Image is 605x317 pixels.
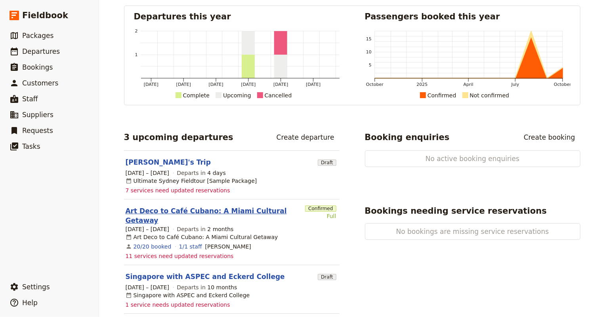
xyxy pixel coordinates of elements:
[183,91,210,100] div: Complete
[22,283,50,291] span: Settings
[134,243,172,251] a: View the bookings for this departure
[365,205,547,217] h2: Bookings needing service reservations
[126,158,211,167] a: [PERSON_NAME]'s Trip
[416,82,428,87] tspan: 2025
[22,47,60,55] span: Departures
[207,284,237,290] span: 10 months
[265,91,292,100] div: Cancelled
[126,291,250,299] div: Singapore with ASPEC and Eckerd College
[463,82,473,87] tspan: April
[126,301,230,309] span: 1 service needs updated reservations
[126,206,302,225] a: Art Deco to Café Cubano: A Miami Cultural Getaway
[135,52,137,57] tspan: 1
[143,82,158,87] tspan: [DATE]
[241,82,256,87] tspan: [DATE]
[134,11,340,23] h2: Departures this year
[179,243,202,251] a: 1/1 staff
[365,11,571,23] h2: Passengers booked this year
[305,212,336,220] div: Full
[22,127,53,135] span: Requests
[271,131,340,144] a: Create departure
[511,82,519,87] tspan: July
[470,91,510,100] div: Not confirmed
[428,91,456,100] div: Confirmed
[22,79,58,87] span: Customers
[273,82,288,87] tspan: [DATE]
[366,36,372,42] tspan: 15
[126,225,170,233] span: [DATE] – [DATE]
[126,252,234,260] span: 11 services need updated reservations
[207,170,225,176] span: 4 days
[22,299,38,307] span: Help
[22,95,38,103] span: Staff
[177,283,237,291] span: Departs in
[177,225,233,233] span: Departs in
[176,82,191,87] tspan: [DATE]
[207,226,233,232] span: 2 months
[124,131,233,143] h2: 3 upcoming departures
[22,32,53,40] span: Packages
[22,111,53,119] span: Suppliers
[22,9,68,21] span: Fieldbook
[554,82,571,87] tspan: October
[305,205,336,212] span: Confirmed
[126,169,170,177] span: [DATE] – [DATE]
[126,283,170,291] span: [DATE] – [DATE]
[366,82,384,87] tspan: October
[22,142,40,150] span: Tasks
[391,227,555,236] span: No bookings are missing service reservations
[223,91,251,100] div: Upcoming
[135,28,137,34] tspan: 2
[306,82,321,87] tspan: [DATE]
[126,233,278,241] div: Art Deco to Café Cubano: A Miami Cultural Getaway
[126,186,230,194] span: 7 services need updated reservations
[318,274,336,280] span: Draft
[22,63,53,71] span: Bookings
[205,243,251,251] span: Judith Tilton
[126,272,285,281] a: Singapore with ASPEC and Eckerd College
[519,131,580,144] a: Create booking
[318,159,336,166] span: Draft
[177,169,225,177] span: Departs in
[126,177,257,185] div: Ultimate Sydney Fieldtour [Sample Package]
[366,49,372,55] tspan: 10
[365,131,450,143] h2: Booking enquiries
[368,63,371,68] tspan: 5
[391,154,555,163] span: No active booking enquiries
[208,82,223,87] tspan: [DATE]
